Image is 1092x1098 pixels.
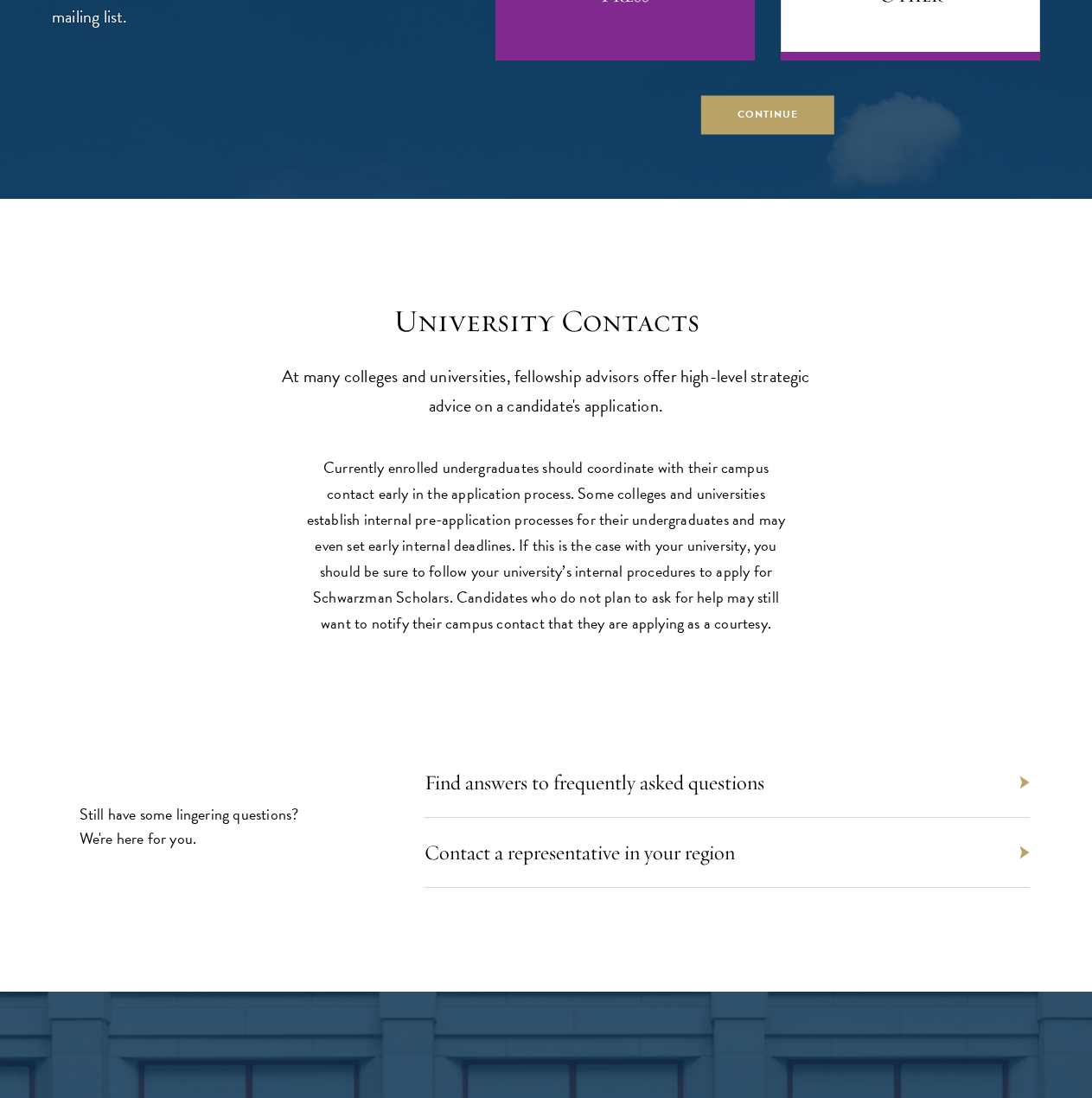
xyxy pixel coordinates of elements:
p: At many colleges and universities, fellowship advisors offer high-level strategic advice on a can... [278,361,814,420]
a: Find answers to frequently asked questions [425,769,764,795]
p: Currently enrolled undergraduates should coordinate with their campus contact early in the applic... [300,455,793,636]
h3: University Contacts [278,303,814,340]
button: Continue [701,95,834,134]
a: Contact a representative in your region [425,839,735,865]
p: Still have some lingering questions? We're here for you. [80,802,313,851]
